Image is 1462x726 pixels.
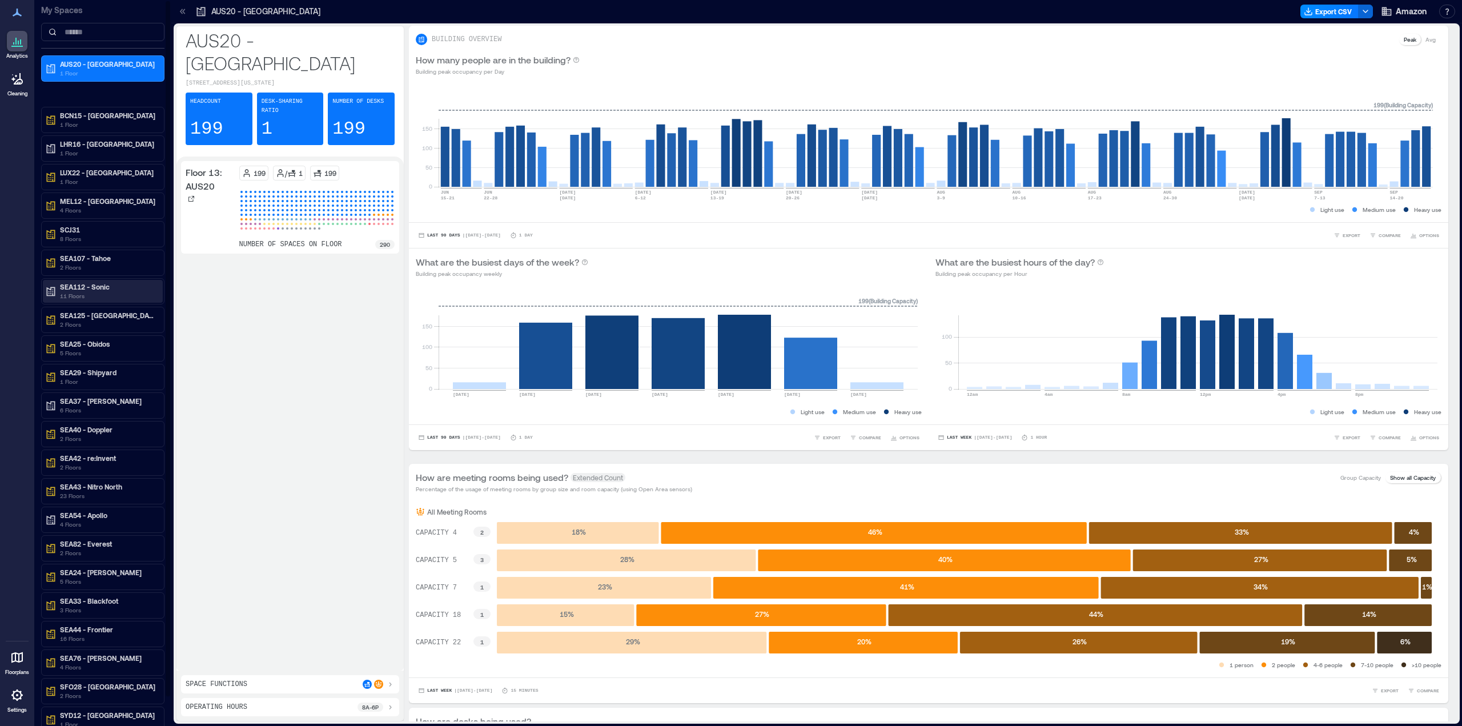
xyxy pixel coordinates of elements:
text: [DATE] [784,392,801,397]
p: What are the busiest days of the week? [416,255,579,269]
text: 29 % [626,637,640,645]
span: EXPORT [823,434,841,441]
p: Medium use [843,407,876,416]
p: Headcount [190,97,221,106]
p: Avg [1425,35,1436,44]
p: 1 person [1230,660,1254,669]
p: 199 [332,118,365,141]
text: [DATE] [850,392,867,397]
text: [DATE] [1239,195,1255,200]
p: 5 Floors [60,577,156,586]
p: Operating Hours [186,703,247,712]
p: Medium use [1363,205,1396,214]
p: 11 Floors [60,291,156,300]
a: Cleaning [3,65,31,101]
p: Analytics [6,53,28,59]
p: 1 Floor [60,69,156,78]
p: Settings [7,707,27,713]
p: SEA112 - Sonic [60,282,156,291]
p: SEA42 - re:Invent [60,454,156,463]
p: [STREET_ADDRESS][US_STATE] [186,79,395,88]
tspan: 0 [429,385,432,392]
p: 8a - 6p [362,703,379,712]
p: 7-10 people [1361,660,1393,669]
p: SEA24 - [PERSON_NAME] [60,568,156,577]
p: >10 people [1412,660,1441,669]
p: number of spaces on floor [239,240,342,249]
p: 23 Floors [60,491,156,500]
text: JUN [441,190,449,195]
text: [DATE] [635,190,652,195]
text: 24-30 [1163,195,1177,200]
p: 2 Floors [60,320,156,329]
p: 5 Floors [60,348,156,358]
text: AUG [1088,190,1096,195]
text: SEP [1314,190,1323,195]
p: My Spaces [41,5,164,16]
button: Last 90 Days |[DATE]-[DATE] [416,432,503,443]
p: 1 Floor [60,377,156,386]
p: / [285,169,287,178]
p: Desk-sharing ratio [262,97,319,115]
button: Last 90 Days |[DATE]-[DATE] [416,230,503,241]
p: SEA33 - Blackfoot [60,596,156,605]
text: 17-23 [1088,195,1102,200]
text: [DATE] [710,190,727,195]
text: AUG [1013,190,1021,195]
p: SEA107 - Tahoe [60,254,156,263]
p: 2 Floors [60,463,156,472]
p: How many people are in the building? [416,53,571,67]
button: EXPORT [1331,230,1363,241]
text: AUG [937,190,945,195]
p: 1 Floor [60,120,156,129]
p: 4 Floors [60,663,156,672]
text: 13-19 [710,195,724,200]
p: 15 minutes [511,687,538,694]
p: What are the busiest hours of the day? [935,255,1095,269]
text: 10-16 [1013,195,1026,200]
text: [DATE] [519,392,536,397]
p: Light use [1320,407,1344,416]
span: EXPORT [1381,687,1399,694]
span: EXPORT [1343,232,1360,239]
span: EXPORT [1343,434,1360,441]
p: How are meeting rooms being used? [416,471,568,484]
button: OPTIONS [1408,432,1441,443]
span: Amazon [1396,6,1427,17]
p: Heavy use [1414,205,1441,214]
text: 44 % [1089,610,1103,618]
text: 4 % [1409,528,1419,536]
p: 4-6 people [1314,660,1343,669]
text: CAPACITY 18 [416,611,461,619]
p: LUX22 - [GEOGRAPHIC_DATA] [60,168,156,177]
p: LHR16 - [GEOGRAPHIC_DATA] [60,139,156,149]
text: 23 % [598,583,612,591]
text: CAPACITY 22 [416,639,461,647]
text: 3-9 [937,195,945,200]
button: OPTIONS [1408,230,1441,241]
text: 18 % [572,528,586,536]
button: COMPARE [1367,230,1403,241]
p: SEA44 - Frontier [60,625,156,634]
p: Building peak occupancy per Hour [935,269,1104,278]
text: [DATE] [861,190,878,195]
text: 40 % [938,555,953,563]
button: Amazon [1377,2,1430,21]
p: 1 Floor [60,177,156,186]
p: Group Capacity [1340,473,1381,482]
p: SYD12 - [GEOGRAPHIC_DATA] [60,711,156,720]
p: SEA125 - [GEOGRAPHIC_DATA] [60,311,156,320]
text: 14-20 [1389,195,1403,200]
p: Peak [1404,35,1416,44]
tspan: 0 [429,183,432,190]
span: COMPARE [1379,232,1401,239]
p: AUS20 - [GEOGRAPHIC_DATA] [211,6,320,17]
button: Last Week |[DATE]-[DATE] [935,432,1014,443]
text: [DATE] [585,392,602,397]
text: 5 % [1407,555,1417,563]
tspan: 100 [422,343,432,350]
text: 27 % [755,610,769,618]
text: 6-12 [635,195,646,200]
span: COMPARE [859,434,881,441]
p: Floor 13: AUS20 [186,166,235,193]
